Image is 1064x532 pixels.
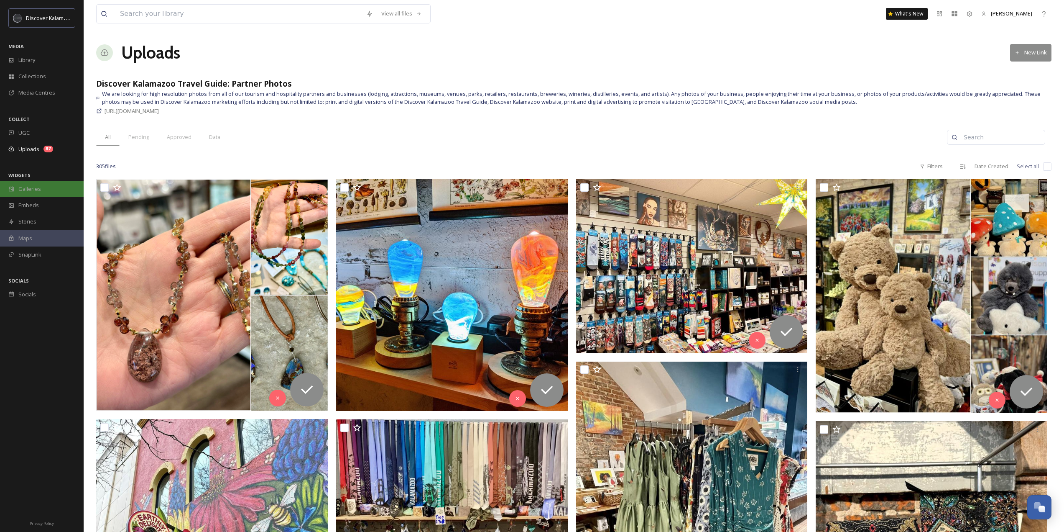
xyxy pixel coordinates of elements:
[991,10,1032,17] span: [PERSON_NAME]
[886,8,928,20] a: What's New
[18,201,39,209] span: Embeds
[102,90,1051,106] span: We are looking for high resolution photos from all of our tourism and hospitality partners and bu...
[105,133,111,141] span: All
[18,145,39,153] span: Uploads
[30,521,54,526] span: Privacy Policy
[128,133,149,141] span: Pending
[816,179,1047,413] img: JellyCat.jpg
[18,251,41,259] span: SnapLink
[96,162,116,170] span: 305 file s
[30,518,54,528] a: Privacy Policy
[18,72,46,80] span: Collections
[105,106,159,116] a: [URL][DOMAIN_NAME]
[970,158,1013,175] div: Date Created
[26,14,76,22] span: Discover Kalamazoo
[18,218,36,226] span: Stories
[105,107,159,115] span: [URL][DOMAIN_NAME]
[43,146,53,152] div: 87
[96,78,292,89] strong: Discover Kalamazoo Travel Guide: Partner Photos
[977,5,1036,22] a: [PERSON_NAME]
[209,133,220,141] span: Data
[8,172,31,178] span: WIDGETS
[18,129,30,137] span: UGC
[1017,162,1039,170] span: Select all
[8,43,24,49] span: MEDIA
[18,56,35,64] span: Library
[336,179,568,411] img: AZ LED.jpg
[167,133,191,141] span: Approved
[916,158,947,175] div: Filters
[18,290,36,298] span: Socials
[121,40,180,65] a: Uploads
[13,14,22,22] img: channels4_profile.jpg
[116,5,362,23] input: Search your library
[18,234,32,242] span: Maps
[18,185,41,193] span: Galleries
[8,278,29,284] span: SOCIALS
[959,129,1041,146] input: Search
[377,5,426,22] a: View all files
[576,179,808,353] img: Store, socks.jpg
[96,179,328,411] img: Screenshot 2024-02-01 at 9.27.21 AM.png
[1010,44,1051,61] button: New Link
[18,89,55,97] span: Media Centres
[1027,495,1051,519] button: Open Chat
[8,116,30,122] span: COLLECT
